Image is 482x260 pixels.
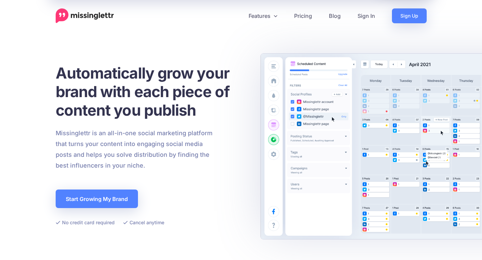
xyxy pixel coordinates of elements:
[240,8,286,23] a: Features
[56,64,246,119] h1: Automatically grow your brand with each piece of content you publish
[320,8,349,23] a: Blog
[56,218,115,227] li: No credit card required
[56,190,138,208] a: Start Growing My Brand
[349,8,384,23] a: Sign In
[56,128,213,171] p: Missinglettr is an all-in-one social marketing platform that turns your content into engaging soc...
[392,8,427,23] a: Sign Up
[56,8,114,23] a: Home
[286,8,320,23] a: Pricing
[123,218,164,227] li: Cancel anytime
